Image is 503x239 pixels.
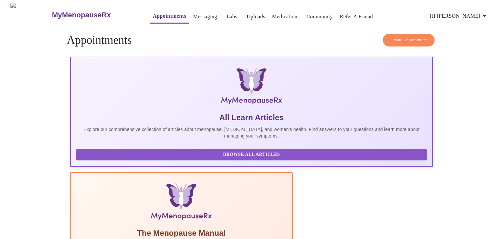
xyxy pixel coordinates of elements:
a: Refer a Friend [340,12,373,21]
a: Community [307,12,333,21]
span: Browse All Articles [83,151,420,159]
button: Refer a Friend [337,10,376,23]
span: Create Appointment [390,36,427,44]
h3: MyMenopauseRx [52,11,111,19]
button: Browse All Articles [76,149,427,160]
img: MyMenopauseRx Logo [10,3,51,27]
a: Browse All Articles [76,151,429,157]
img: Menopause Manual [109,183,253,223]
button: Medications [270,10,302,23]
a: MyMenopauseRx [51,4,137,27]
span: Hi [PERSON_NAME] [430,11,488,21]
a: Uploads [247,12,265,21]
button: Appointments [150,9,189,24]
a: Medications [272,12,300,21]
button: Messaging [191,10,220,23]
a: Messaging [193,12,217,21]
button: Create Appointment [383,34,435,46]
button: Hi [PERSON_NAME] [427,9,491,23]
a: Appointments [153,11,186,21]
a: Labs [227,12,237,21]
button: Uploads [244,10,268,23]
h5: The Menopause Manual [76,228,287,238]
button: Labs [221,10,242,23]
button: Community [304,10,336,23]
p: Explore our comprehensive collection of articles about menopause, [MEDICAL_DATA], and women's hea... [76,126,427,139]
h5: All Learn Articles [76,112,427,123]
img: MyMenopauseRx Logo [130,68,372,107]
h4: Appointments [67,34,436,47]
